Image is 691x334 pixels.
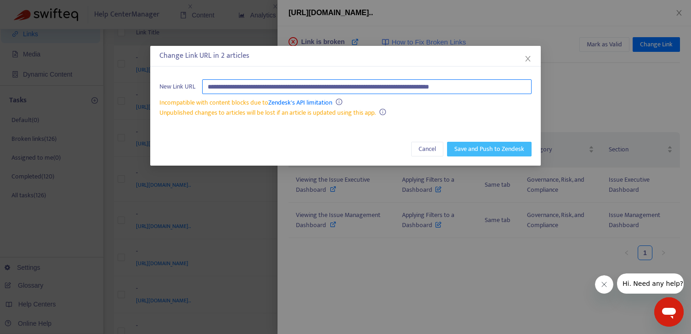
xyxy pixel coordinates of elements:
[159,50,532,61] div: Change Link URL in 2 articles
[595,275,613,294] iframe: Close message
[454,144,524,154] span: Save and Push to Zendesk
[523,54,533,64] button: Close
[654,297,684,327] iframe: Button to launch messaging window
[336,99,342,105] span: info-circle
[159,82,195,92] span: New Link URL
[411,142,443,156] button: Cancel
[617,273,684,294] iframe: Message from company
[419,144,436,154] span: Cancel
[159,107,376,118] span: Unpublished changes to articles will be lost if an article is updated using this app.
[268,97,332,108] a: Zendesk's API limitation
[379,109,386,115] span: info-circle
[159,97,332,108] span: Incompatible with content blocks due to
[524,55,532,62] span: close
[447,142,532,156] button: Save and Push to Zendesk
